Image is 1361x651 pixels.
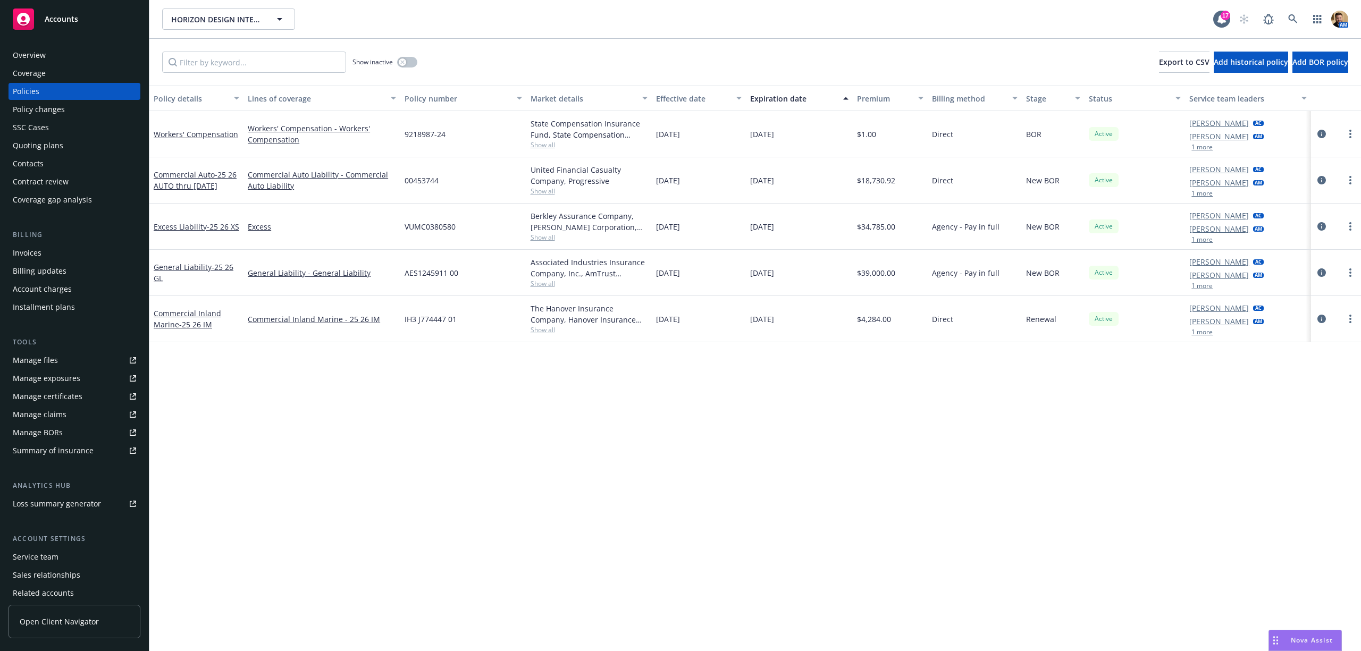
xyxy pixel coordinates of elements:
[1191,190,1213,197] button: 1 more
[9,442,140,459] a: Summary of insurance
[405,221,456,232] span: VUMC0380580
[9,230,140,240] div: Billing
[1189,117,1249,129] a: [PERSON_NAME]
[1268,630,1342,651] button: Nova Assist
[405,93,510,104] div: Policy number
[750,175,774,186] span: [DATE]
[1189,93,1295,104] div: Service team leaders
[746,86,853,111] button: Expiration date
[1191,236,1213,243] button: 1 more
[857,129,876,140] span: $1.00
[352,57,393,66] span: Show inactive
[1026,267,1060,278] span: New BOR
[1026,175,1060,186] span: New BOR
[405,129,446,140] span: 9218987-24
[526,86,652,111] button: Market details
[248,169,396,191] a: Commercial Auto Liability - Commercial Auto Liability
[13,424,63,441] div: Manage BORs
[1026,93,1069,104] div: Stage
[9,101,140,118] a: Policy changes
[1191,144,1213,150] button: 1 more
[9,263,140,280] a: Billing updates
[932,93,1006,104] div: Billing method
[656,267,680,278] span: [DATE]
[13,191,92,208] div: Coverage gap analysis
[656,93,730,104] div: Effective date
[656,175,680,186] span: [DATE]
[248,93,384,104] div: Lines of coverage
[1026,129,1041,140] span: BOR
[853,86,928,111] button: Premium
[1189,164,1249,175] a: [PERSON_NAME]
[531,279,648,288] span: Show all
[1191,283,1213,289] button: 1 more
[750,221,774,232] span: [DATE]
[750,314,774,325] span: [DATE]
[9,191,140,208] a: Coverage gap analysis
[1093,268,1114,277] span: Active
[1093,129,1114,139] span: Active
[13,101,65,118] div: Policy changes
[1344,312,1357,325] a: more
[1191,329,1213,335] button: 1 more
[1233,9,1255,30] a: Start snowing
[1258,9,1279,30] a: Report a Bug
[45,15,78,23] span: Accounts
[248,123,396,145] a: Workers' Compensation - Workers' Compensation
[1291,636,1333,645] span: Nova Assist
[531,303,648,325] div: The Hanover Insurance Company, Hanover Insurance Group
[1331,11,1348,28] img: photo
[13,299,75,316] div: Installment plans
[652,86,746,111] button: Effective date
[1344,266,1357,279] a: more
[1189,177,1249,188] a: [PERSON_NAME]
[1159,57,1209,67] span: Export to CSV
[1315,128,1328,140] a: circleInformation
[750,129,774,140] span: [DATE]
[1315,266,1328,279] a: circleInformation
[1214,52,1288,73] button: Add historical policy
[248,314,396,325] a: Commercial Inland Marine - 25 26 IM
[13,244,41,261] div: Invoices
[531,325,648,334] span: Show all
[9,534,140,544] div: Account settings
[9,47,140,64] a: Overview
[13,173,69,190] div: Contract review
[154,170,237,191] a: Commercial Auto
[1093,175,1114,185] span: Active
[9,155,140,172] a: Contacts
[9,548,140,565] a: Service team
[405,314,457,325] span: IH3 J774447 01
[531,233,648,242] span: Show all
[13,548,58,565] div: Service team
[1189,131,1249,142] a: [PERSON_NAME]
[1189,269,1249,281] a: [PERSON_NAME]
[928,86,1022,111] button: Billing method
[857,314,891,325] span: $4,284.00
[13,370,80,387] div: Manage exposures
[13,281,72,298] div: Account charges
[9,299,140,316] a: Installment plans
[1159,52,1209,73] button: Export to CSV
[154,129,238,139] a: Workers' Compensation
[1214,57,1288,67] span: Add historical policy
[9,65,140,82] a: Coverage
[857,93,912,104] div: Premium
[13,47,46,64] div: Overview
[531,257,648,279] div: Associated Industries Insurance Company, Inc., AmTrust Financial Services, Amwins
[857,221,895,232] span: $34,785.00
[1022,86,1085,111] button: Stage
[400,86,526,111] button: Policy number
[932,267,999,278] span: Agency - Pay in full
[13,388,82,405] div: Manage certificates
[9,83,140,100] a: Policies
[248,267,396,278] a: General Liability - General Liability
[1307,9,1328,30] a: Switch app
[13,263,66,280] div: Billing updates
[13,406,66,423] div: Manage claims
[13,567,80,584] div: Sales relationships
[531,210,648,233] div: Berkley Assurance Company, [PERSON_NAME] Corporation, [GEOGRAPHIC_DATA]
[1185,86,1310,111] button: Service team leaders
[531,93,636,104] div: Market details
[531,164,648,187] div: United Financial Casualty Company, Progressive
